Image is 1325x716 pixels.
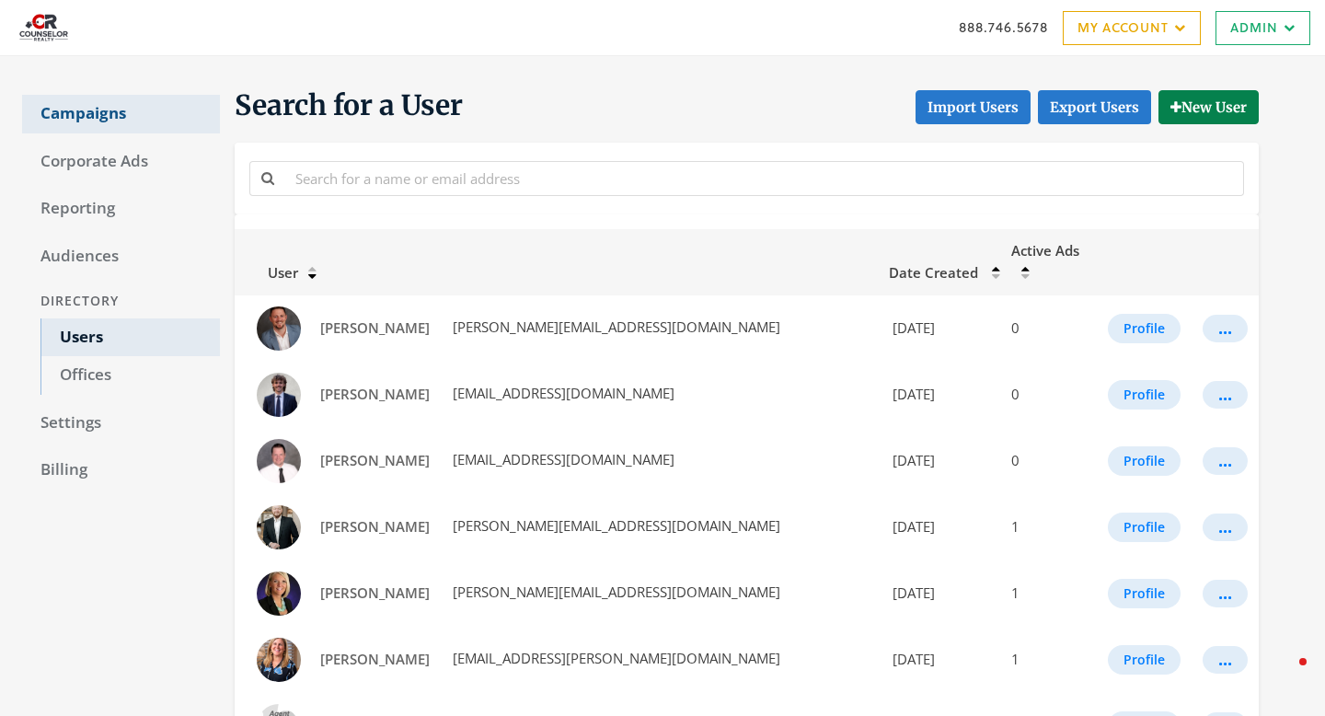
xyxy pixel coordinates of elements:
[1158,90,1259,124] button: New User
[959,17,1048,37] a: 888.746.5678
[22,237,220,276] a: Audiences
[284,161,1244,195] input: Search for a name or email address
[1108,579,1181,608] button: Profile
[449,649,780,667] span: [EMAIL_ADDRESS][PERSON_NAME][DOMAIN_NAME]
[257,638,301,682] img: Amber Boen profile
[261,171,274,185] i: Search for a name or email address
[308,642,442,676] a: [PERSON_NAME]
[1203,580,1248,607] button: ...
[449,318,780,336] span: [PERSON_NAME][EMAIL_ADDRESS][DOMAIN_NAME]
[22,190,220,228] a: Reporting
[1203,514,1248,541] button: ...
[308,377,442,411] a: [PERSON_NAME]
[1218,659,1232,661] div: ...
[308,444,442,478] a: [PERSON_NAME]
[1000,560,1097,627] td: 1
[257,572,301,616] img: Alexis Peters profile
[320,385,430,403] span: [PERSON_NAME]
[1218,526,1232,528] div: ...
[1000,362,1097,428] td: 0
[1000,494,1097,560] td: 1
[878,494,1000,560] td: [DATE]
[1108,446,1181,476] button: Profile
[320,451,430,469] span: [PERSON_NAME]
[1000,428,1097,494] td: 0
[1203,381,1248,409] button: ...
[246,263,298,282] span: User
[257,439,301,483] img: Alex Dergam-Larson profile
[878,560,1000,627] td: [DATE]
[878,362,1000,428] td: [DATE]
[1203,447,1248,475] button: ...
[40,356,220,395] a: Offices
[1000,295,1097,362] td: 0
[1063,11,1201,45] a: My Account
[1218,460,1232,462] div: ...
[889,263,978,282] span: Date Created
[1218,394,1232,396] div: ...
[1038,90,1151,124] a: Export Users
[1000,627,1097,693] td: 1
[878,627,1000,693] td: [DATE]
[449,450,674,468] span: [EMAIL_ADDRESS][DOMAIN_NAME]
[257,505,301,549] img: Alex Negro profile
[40,318,220,357] a: Users
[1108,645,1181,675] button: Profile
[320,517,430,536] span: [PERSON_NAME]
[15,5,73,51] img: Adwerx
[1108,513,1181,542] button: Profile
[449,384,674,402] span: [EMAIL_ADDRESS][DOMAIN_NAME]
[320,318,430,337] span: [PERSON_NAME]
[1262,653,1307,698] iframe: Intercom live chat
[1218,593,1232,595] div: ...
[449,516,780,535] span: [PERSON_NAME][EMAIL_ADDRESS][DOMAIN_NAME]
[22,284,220,318] div: Directory
[1108,380,1181,410] button: Profile
[449,583,780,601] span: [PERSON_NAME][EMAIL_ADDRESS][DOMAIN_NAME]
[308,510,442,544] a: [PERSON_NAME]
[257,306,301,351] img: Adam Cole profile
[878,428,1000,494] td: [DATE]
[308,576,442,610] a: [PERSON_NAME]
[22,451,220,490] a: Billing
[1203,315,1248,342] button: ...
[235,87,463,124] span: Search for a User
[257,373,301,417] img: Alex Brink profile
[22,95,220,133] a: Campaigns
[320,650,430,668] span: [PERSON_NAME]
[1203,646,1248,674] button: ...
[1218,328,1232,329] div: ...
[308,311,442,345] a: [PERSON_NAME]
[916,90,1031,124] button: Import Users
[22,143,220,181] a: Corporate Ads
[1011,241,1079,260] span: Active Ads
[22,404,220,443] a: Settings
[320,583,430,602] span: [PERSON_NAME]
[1108,314,1181,343] button: Profile
[878,295,1000,362] td: [DATE]
[1216,11,1310,45] a: Admin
